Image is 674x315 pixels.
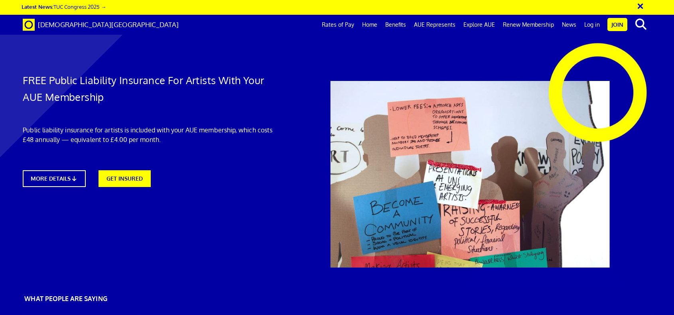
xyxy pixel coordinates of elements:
a: Join [607,18,627,31]
a: Benefits [381,15,410,35]
p: Public liability insurance for artists is included with your AUE membership, which costs £48 annu... [23,125,278,144]
a: Brand [DEMOGRAPHIC_DATA][GEOGRAPHIC_DATA] [17,15,185,35]
a: News [558,15,580,35]
a: Log in [580,15,604,35]
a: Rates of Pay [318,15,358,35]
h1: FREE Public Liability Insurance For Artists With Your AUE Membership [23,72,278,105]
a: Latest News:TUC Congress 2025 → [22,3,106,10]
strong: Latest News: [22,3,53,10]
a: AUE Represents [410,15,459,35]
a: Renew Membership [499,15,558,35]
a: MORE DETAILS [23,170,86,187]
a: GET INSURED [99,170,151,187]
a: Explore AUE [459,15,499,35]
span: [DEMOGRAPHIC_DATA][GEOGRAPHIC_DATA] [38,20,179,29]
button: search [629,16,653,33]
a: Home [358,15,381,35]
